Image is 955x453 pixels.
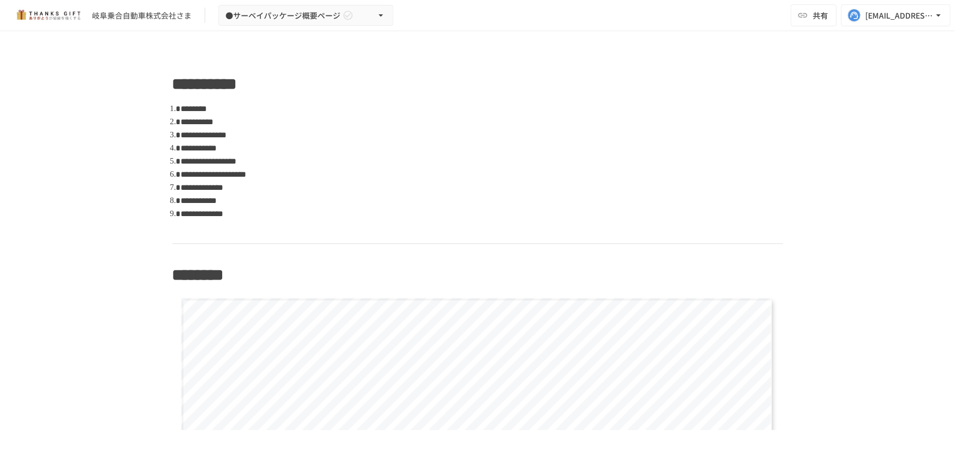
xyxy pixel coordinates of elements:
div: [EMAIL_ADDRESS][DOMAIN_NAME] [865,9,933,22]
button: 共有 [791,4,837,26]
img: mMP1OxWUAhQbsRWCurg7vIHe5HqDpP7qZo7fRoNLXQh [13,7,83,24]
div: 岐阜乗合自動車株式会社さま [92,10,192,21]
span: 共有 [813,9,828,21]
span: ●サーベイパッケージ概要ページ [225,9,340,22]
button: ●サーベイパッケージ概要ページ [218,5,393,26]
button: [EMAIL_ADDRESS][DOMAIN_NAME] [841,4,951,26]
